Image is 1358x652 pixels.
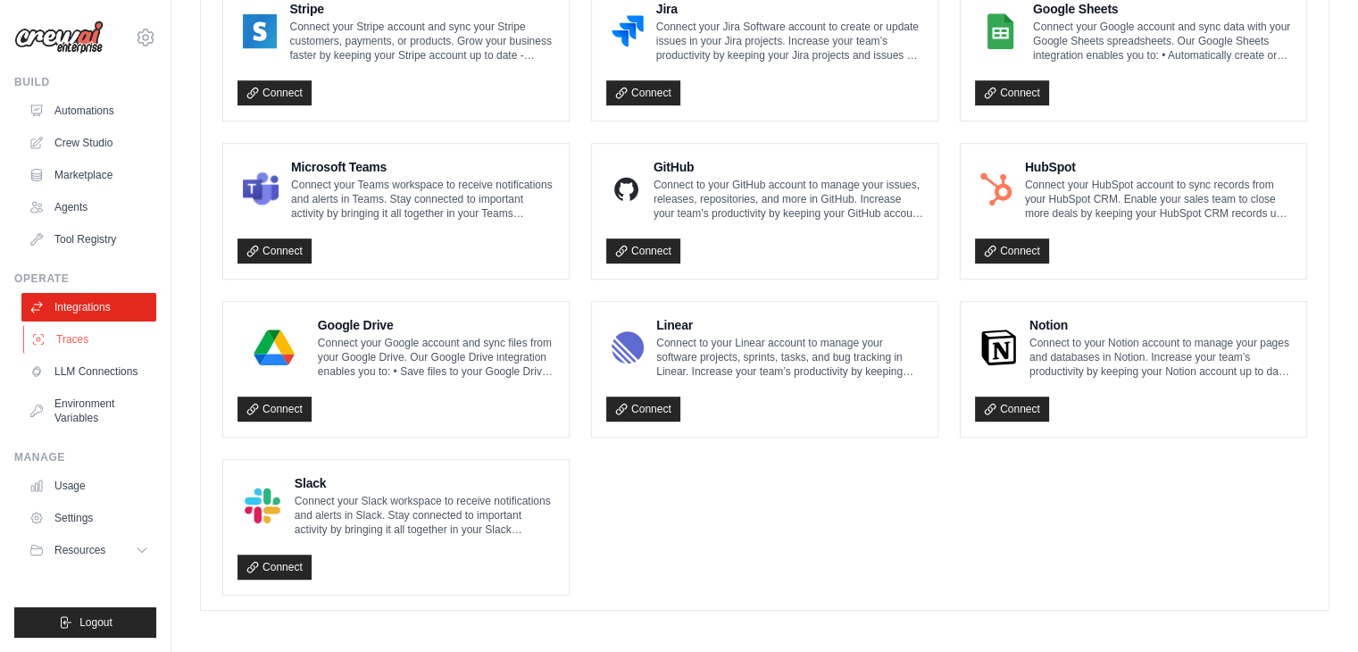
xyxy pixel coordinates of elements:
img: Stripe Logo [243,13,277,49]
a: Connect [237,80,312,105]
a: Connect [237,238,312,263]
a: Connect [975,397,1049,422]
p: Connect your HubSpot account to sync records from your HubSpot CRM. Enable your sales team to clo... [1025,178,1292,221]
h4: Notion [1029,316,1292,334]
img: Slack Logo [243,488,282,523]
h4: Microsoft Teams [291,158,554,176]
a: Connect [237,397,312,422]
a: Connect [975,238,1049,263]
a: Usage [21,472,156,500]
span: Logout [79,615,112,630]
h4: HubSpot [1025,158,1292,176]
a: Tool Registry [21,225,156,254]
p: Connect your Slack workspace to receive notifications and alerts in Slack. Stay connected to impo... [295,494,554,537]
a: Traces [23,325,158,354]
h4: GitHub [654,158,923,176]
div: Build [14,75,156,89]
h4: Linear [656,316,923,334]
a: LLM Connections [21,357,156,386]
a: Settings [21,504,156,532]
a: Integrations [21,293,156,322]
a: Connect [975,80,1049,105]
p: Connect your Jira Software account to create or update issues in your Jira projects. Increase you... [656,20,923,63]
span: Resources [54,543,105,557]
a: Connect [606,80,680,105]
a: Connect [606,397,680,422]
p: Connect to your GitHub account to manage your issues, releases, repositories, and more in GitHub.... [654,178,923,221]
h4: Google Drive [318,316,554,334]
p: Connect your Google account and sync files from your Google Drive. Our Google Drive integration e... [318,336,554,379]
img: Logo [14,21,104,54]
img: Notion Logo [980,330,1017,365]
div: Manage [14,450,156,464]
a: Environment Variables [21,389,156,432]
button: Logout [14,607,156,638]
p: Connect your Teams workspace to receive notifications and alerts in Teams. Stay connected to impo... [291,178,554,221]
a: Connect [606,238,680,263]
img: HubSpot Logo [980,171,1012,207]
img: Jira Logo [612,13,644,49]
a: Connect [237,555,312,580]
img: Microsoft Teams Logo [243,171,279,207]
a: Crew Studio [21,129,156,157]
a: Agents [21,193,156,222]
p: Connect your Stripe account and sync your Stripe customers, payments, or products. Grow your busi... [289,20,554,63]
p: Connect your Google account and sync data with your Google Sheets spreadsheets. Our Google Sheets... [1033,20,1292,63]
img: Google Drive Logo [243,330,305,365]
a: Marketplace [21,161,156,189]
button: Resources [21,536,156,564]
img: Linear Logo [612,330,644,365]
div: Operate [14,272,156,286]
p: Connect to your Notion account to manage your pages and databases in Notion. Increase your team’s... [1029,336,1292,379]
img: Google Sheets Logo [980,13,1021,49]
h4: Slack [295,474,554,492]
a: Automations [21,96,156,125]
img: GitHub Logo [612,171,641,207]
p: Connect to your Linear account to manage your software projects, sprints, tasks, and bug tracking... [656,336,923,379]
